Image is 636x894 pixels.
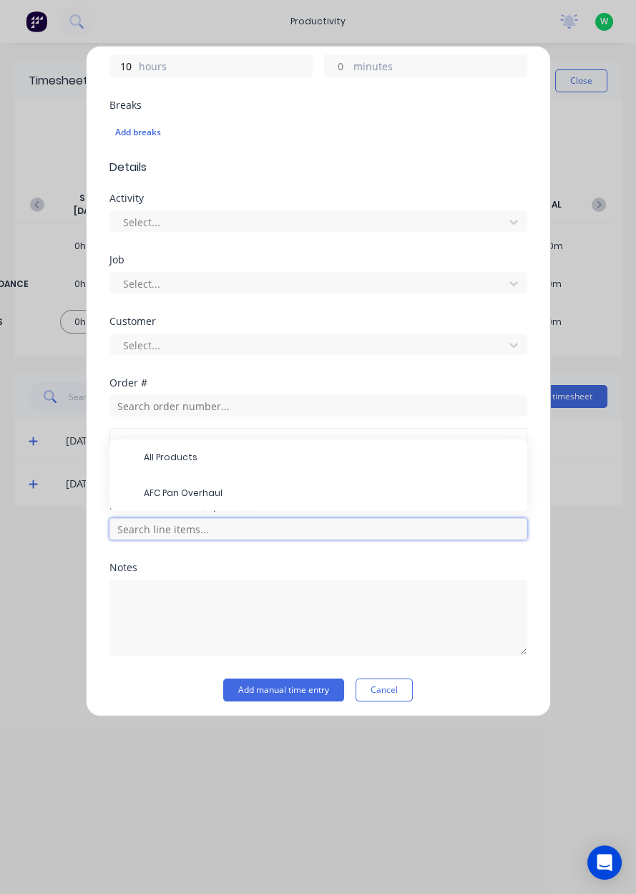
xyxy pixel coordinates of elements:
[353,59,527,77] label: minutes
[587,845,622,880] div: Open Intercom Messenger
[356,679,413,701] button: Cancel
[144,487,516,500] span: AFC Pan Overhaul
[109,563,527,573] div: Notes
[144,451,516,464] span: All Products
[109,501,527,511] div: Product worked on (Optional)
[139,59,312,77] label: hours
[109,316,527,326] div: Customer
[109,395,527,417] input: Search order number...
[109,193,527,203] div: Activity
[223,679,344,701] button: Add manual time entry
[109,255,527,265] div: Job
[325,55,350,77] input: 0
[109,378,527,388] div: Order #
[109,518,527,540] input: Search line items...
[109,159,527,176] span: Details
[115,123,522,142] div: Add breaks
[110,55,135,77] input: 0
[109,37,527,47] div: Hours worked
[109,100,527,110] div: Breaks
